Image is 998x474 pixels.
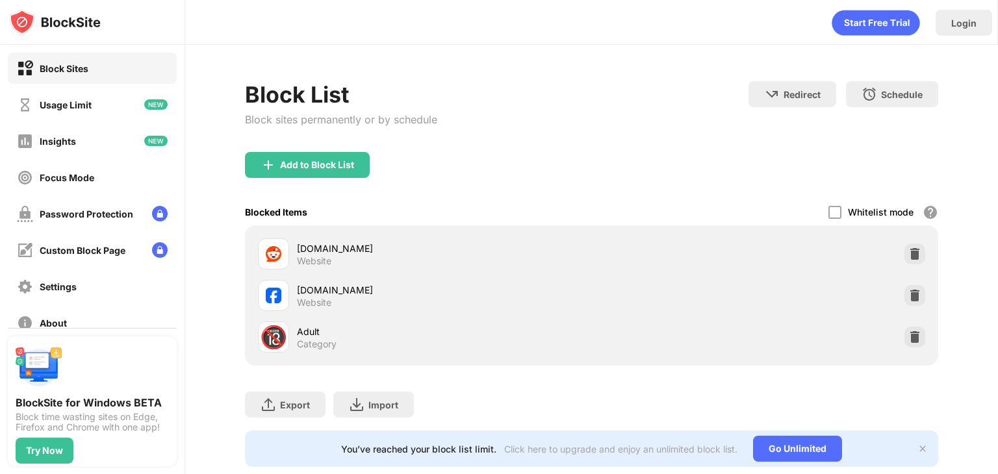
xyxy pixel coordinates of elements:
img: block-on.svg [17,60,33,77]
div: Blocked Items [245,206,307,218]
div: Website [297,255,331,267]
div: Schedule [881,89,923,100]
div: Add to Block List [280,160,354,170]
div: Import [368,399,398,410]
div: Adult [297,325,591,338]
img: push-desktop.svg [16,344,62,391]
div: Password Protection [40,208,133,219]
img: lock-menu.svg [152,206,168,221]
div: Redirect [784,89,821,100]
div: Try Now [26,445,63,456]
div: Usage Limit [40,99,92,110]
div: Block List [245,81,437,108]
div: animation [832,10,920,36]
div: Block sites permanently or by schedule [245,113,437,126]
div: You’ve reached your block list limit. [341,443,496,455]
img: favicons [266,246,281,262]
img: favicons [266,288,281,303]
div: About [40,318,67,329]
div: Focus Mode [40,172,94,183]
img: settings-off.svg [17,279,33,295]
div: Block Sites [40,63,88,74]
div: [DOMAIN_NAME] [297,283,591,297]
div: Custom Block Page [40,245,125,256]
div: Settings [40,281,77,292]
img: password-protection-off.svg [17,206,33,222]
img: focus-off.svg [17,169,33,186]
div: Click here to upgrade and enjoy an unlimited block list. [504,443,737,455]
div: [DOMAIN_NAME] [297,242,591,255]
img: about-off.svg [17,315,33,331]
img: lock-menu.svg [152,242,168,258]
div: BlockSite for Windows BETA [16,396,169,409]
div: Login [951,18,977,29]
img: insights-off.svg [17,133,33,149]
img: customize-block-page-off.svg [17,242,33,258]
div: Export [280,399,310,410]
div: Whitelist mode [848,206,914,218]
img: new-icon.svg [144,136,168,146]
div: Category [297,338,337,350]
img: new-icon.svg [144,99,168,110]
div: Website [297,297,331,308]
div: Insights [40,136,76,147]
img: time-usage-off.svg [17,97,33,113]
img: logo-blocksite.svg [9,9,101,35]
div: Block time wasting sites on Edge, Firefox and Chrome with one app! [16,412,169,432]
div: 🔞 [260,324,287,351]
div: Go Unlimited [753,436,842,462]
img: x-button.svg [917,443,928,454]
